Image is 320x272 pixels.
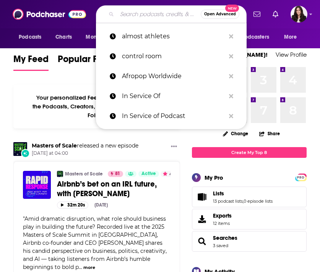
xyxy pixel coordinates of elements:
span: Lists [192,187,307,207]
button: open menu [80,30,123,44]
div: Search podcasts, credits, & more... [96,5,247,23]
span: New [225,5,239,12]
a: Masters of Scale [32,142,77,149]
input: Search podcasts, credits, & more... [117,8,201,20]
button: 32m 20s [57,202,88,209]
p: almost athletes [122,26,225,46]
span: Airbnb’s bet on an IRL future, with [PERSON_NAME] [57,179,157,198]
a: 3 saved [213,243,228,248]
span: " [23,215,167,270]
button: Show More Button [168,142,180,152]
button: open menu [227,30,280,44]
span: Charts [55,32,72,43]
span: Popular Feed [58,53,114,69]
a: Searches [195,236,210,247]
img: Podchaser - Follow, Share and Rate Podcasts [13,7,86,21]
a: Active [138,171,159,177]
p: In Service Of [122,86,225,106]
span: Podcasts [19,32,41,43]
span: 81 [115,170,120,178]
div: My Pro [205,174,223,181]
a: almost athletes [96,26,247,46]
button: open menu [13,30,51,44]
img: User Profile [291,6,307,23]
a: Charts [50,30,76,44]
a: 81 [108,171,123,177]
a: In Service of Podcast [96,106,247,126]
a: Exports [192,209,307,229]
span: Searches [192,231,307,252]
p: In Service of Podcast [122,106,225,126]
span: Logged in as RebeccaShapiro [291,6,307,23]
button: Show profile menu [291,6,307,23]
a: Searches [213,234,237,241]
span: ... [79,264,82,270]
button: more [83,264,95,271]
div: [DATE] [94,202,108,208]
a: Afropop Worldwide [96,66,247,86]
span: Amid dramatic disruption, what role should business play in building the future? Recorded live at... [23,215,167,270]
span: More [284,32,297,43]
a: 0 episode lists [244,198,273,204]
span: My Feed [13,53,49,69]
span: Active [141,170,156,178]
a: Airbnb’s bet on an IRL future, with [PERSON_NAME] [57,179,171,198]
a: View Profile [276,51,307,58]
img: Masters of Scale [57,171,63,177]
span: Exports [195,214,210,224]
span: Exports [213,212,232,219]
a: In Service Of [96,86,247,106]
p: Afropop Worldwide [122,66,225,86]
button: Open AdvancedNew [201,10,239,19]
a: Create My Top 8 [192,147,307,157]
span: , [243,198,244,204]
a: 13 podcast lists [213,198,243,204]
button: Change [218,129,253,138]
span: PRO [296,175,305,180]
button: open menu [279,30,307,44]
button: 4.5 [161,171,178,177]
a: Lists [195,192,210,202]
a: My Feed [13,53,49,71]
span: [DATE] at 04:00 [32,150,138,157]
a: PRO [296,174,305,180]
h3: released a new episode [32,142,138,149]
img: Masters of Scale [13,142,27,156]
a: Show notifications dropdown [270,8,281,21]
a: control room [96,46,247,66]
a: Popular Feed [58,53,114,71]
span: Monitoring [86,32,113,43]
span: For Podcasters [232,32,269,43]
img: Airbnb’s bet on an IRL future, with Brian Chesky [23,171,51,199]
div: New Episode [21,149,29,157]
p: control room [122,46,225,66]
span: Lists [213,190,224,197]
button: Share [259,126,280,141]
span: 12 items [213,221,232,226]
a: Lists [213,190,273,197]
div: Your personalized Feed is curated based on the Podcasts, Creators, Users, and Lists that you Follow. [13,85,180,128]
a: Masters of Scale [65,171,103,177]
a: Show notifications dropdown [250,8,263,21]
span: Open Advanced [204,12,236,16]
